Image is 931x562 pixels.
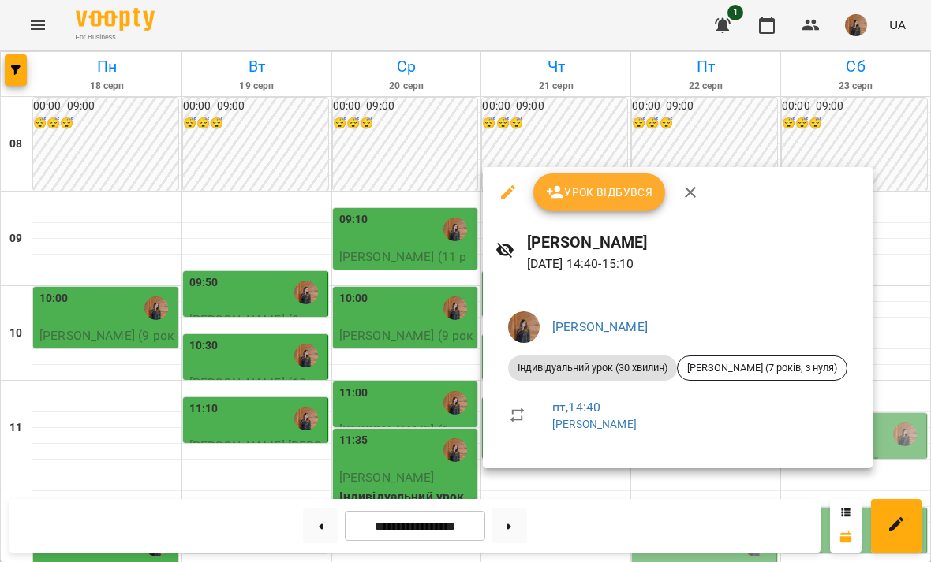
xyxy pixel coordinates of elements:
[546,183,653,202] span: Урок відбувся
[533,173,666,211] button: Урок відбувся
[508,361,677,375] span: Індивідуальний урок (30 хвилин)
[552,400,600,415] a: пт , 14:40
[677,355,847,381] div: [PERSON_NAME] (7 років, з нуля)
[678,361,847,375] span: [PERSON_NAME] (7 років, з нуля)
[552,319,648,334] a: [PERSON_NAME]
[527,255,860,274] p: [DATE] 14:40 - 15:10
[508,311,540,343] img: 40e98ae57a22f8772c2bdbf2d9b59001.jpeg
[552,418,637,430] a: [PERSON_NAME]
[527,230,860,255] h6: [PERSON_NAME]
